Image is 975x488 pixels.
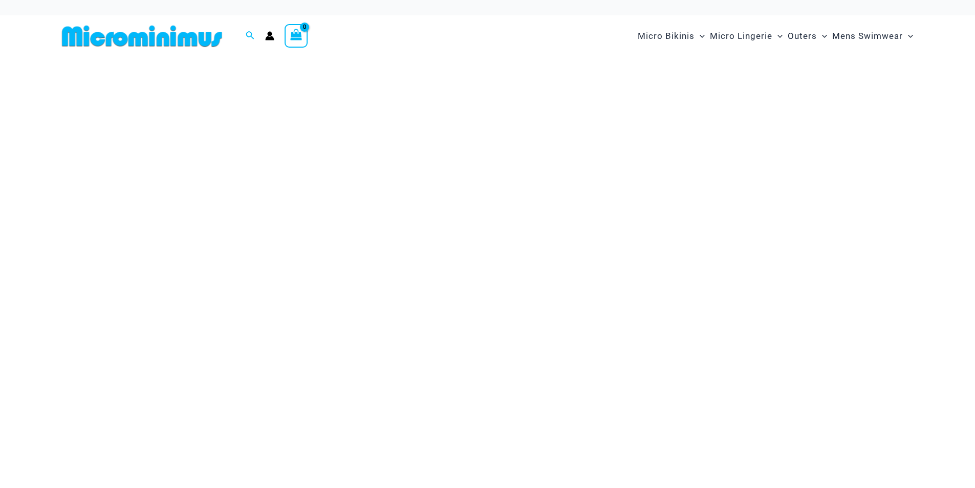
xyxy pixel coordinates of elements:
span: Outers [788,23,817,49]
a: View Shopping Cart, empty [285,24,308,48]
span: Menu Toggle [695,23,705,49]
a: Micro BikinisMenu ToggleMenu Toggle [635,20,707,52]
span: Micro Bikinis [638,23,695,49]
a: Account icon link [265,31,274,40]
span: Mens Swimwear [832,23,903,49]
a: OutersMenu ToggleMenu Toggle [785,20,830,52]
a: Mens SwimwearMenu ToggleMenu Toggle [830,20,916,52]
nav: Site Navigation [634,19,918,53]
a: Search icon link [246,30,255,43]
span: Menu Toggle [772,23,783,49]
span: Micro Lingerie [710,23,772,49]
span: Menu Toggle [903,23,913,49]
a: Micro LingerieMenu ToggleMenu Toggle [707,20,785,52]
span: Menu Toggle [817,23,827,49]
img: MM SHOP LOGO FLAT [58,25,226,48]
